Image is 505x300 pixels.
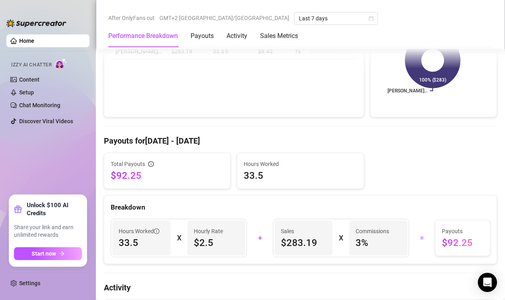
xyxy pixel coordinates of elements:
[253,44,290,59] td: $8.45
[6,19,66,27] img: logo-BBDzfeDw.svg
[104,135,497,146] h4: Payouts for [DATE] - [DATE]
[148,161,154,167] span: info-circle
[19,38,34,44] a: Home
[194,227,223,236] article: Hourly Rate
[356,227,389,236] article: Commissions
[159,12,289,24] span: GMT+2 [GEOGRAPHIC_DATA]/[GEOGRAPHIC_DATA]
[208,44,253,59] td: 33.5 h
[111,202,490,213] div: Breakdown
[442,227,483,236] span: Payouts
[19,89,34,96] a: Setup
[14,205,22,213] span: gift
[111,44,167,59] td: [PERSON_NAME]…
[111,169,224,182] span: $92.25
[281,236,326,249] span: $283.19
[388,88,427,94] text: [PERSON_NAME]…
[414,232,430,244] div: =
[260,31,298,41] div: Sales Metrics
[108,12,155,24] span: After OnlyFans cut
[154,228,159,234] span: info-circle
[227,31,247,41] div: Activity
[252,232,268,244] div: +
[27,201,82,217] strong: Unlock $100 AI Credits
[442,236,483,249] span: $92.25
[339,232,343,244] div: X
[14,247,82,260] button: Start nowarrow-right
[119,227,159,236] span: Hours Worked
[191,31,214,41] div: Payouts
[356,236,401,249] span: 3 %
[281,227,326,236] span: Sales
[55,58,67,70] img: AI Chatter
[167,44,208,59] td: $283.19
[108,31,178,41] div: Performance Breakdown
[19,76,40,83] a: Content
[104,282,497,293] h4: Activity
[194,236,239,249] span: $2.5
[59,251,65,256] span: arrow-right
[19,280,40,286] a: Settings
[299,12,373,24] span: Last 7 days
[244,160,357,168] span: Hours Worked
[111,160,145,168] span: Total Payouts
[19,118,73,124] a: Discover Viral Videos
[11,61,52,69] span: Izzy AI Chatter
[244,169,357,182] span: 33.5
[177,232,181,244] div: X
[119,236,164,249] span: 33.5
[294,47,307,56] span: 1 %
[14,224,82,239] span: Share your link and earn unlimited rewards
[32,250,56,257] span: Start now
[478,273,497,292] div: Open Intercom Messenger
[19,102,60,108] a: Chat Monitoring
[369,16,374,21] span: calendar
